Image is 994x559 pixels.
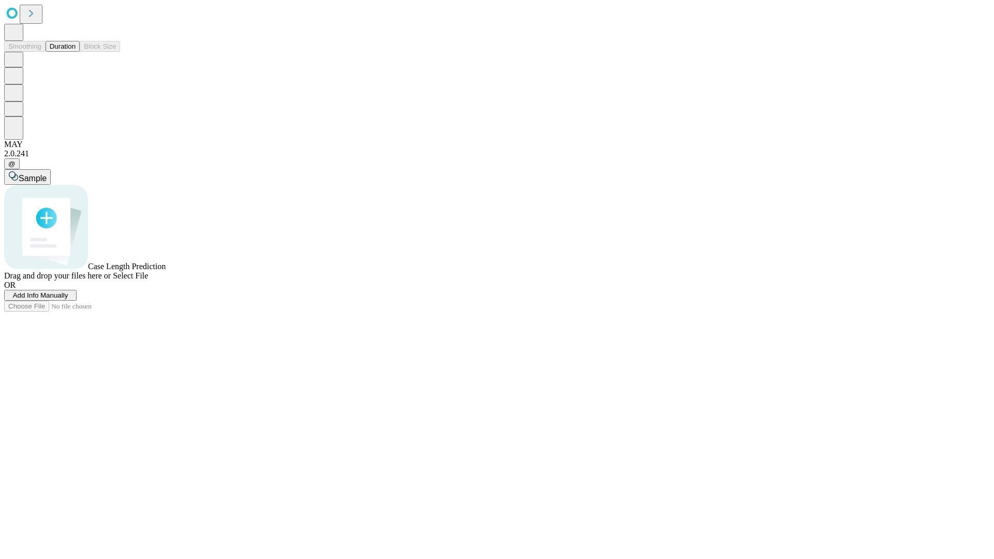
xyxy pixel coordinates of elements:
[4,158,20,169] button: @
[4,271,111,280] span: Drag and drop your files here or
[46,41,80,52] button: Duration
[8,160,16,168] span: @
[80,41,120,52] button: Block Size
[88,262,166,271] span: Case Length Prediction
[4,149,990,158] div: 2.0.241
[13,291,68,299] span: Add Info Manually
[4,140,990,149] div: MAY
[4,290,77,301] button: Add Info Manually
[4,41,46,52] button: Smoothing
[113,271,148,280] span: Select File
[4,281,16,289] span: OR
[4,169,51,185] button: Sample
[19,174,47,183] span: Sample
